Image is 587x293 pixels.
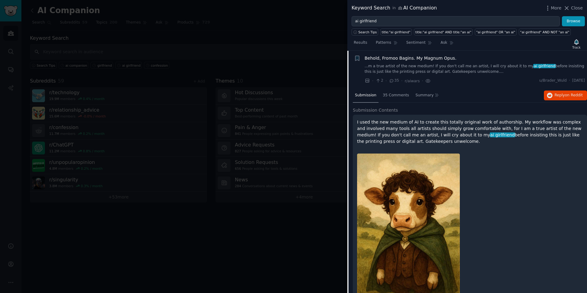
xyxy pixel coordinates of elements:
span: ai girlfriend [490,132,515,137]
span: Ask [441,40,447,46]
div: Keyword Search AI Companion [352,4,437,12]
button: Search Tips [352,28,378,35]
span: Sentiment [406,40,426,46]
span: Submission Contents [353,107,398,113]
a: title:"ai girlfriend" [380,28,412,35]
a: "ai girlfriend" OR "an ai" [475,28,517,35]
span: Results [354,40,367,46]
span: · [372,78,373,84]
span: u/Brader_Wuld [539,78,567,83]
span: Patterns [376,40,391,46]
a: "ai girlfriend" AND NOT "an ai" [519,28,571,35]
button: Track [570,38,583,50]
span: in [392,6,396,11]
button: Replyon Reddit [544,91,587,100]
span: r/aiwars [405,79,420,83]
a: Behold, Fromoo Bagins. My Magnum Opus. [365,55,456,61]
input: Try a keyword related to your business [352,16,560,27]
a: ...m a true artist of the new medium! If you don't call me an artist, I will cry about it to myai... [365,64,585,74]
span: · [569,78,570,83]
span: Submission [355,93,376,98]
div: title:"ai girlfriend" AND title:"an ai" [415,30,471,34]
span: 35 [389,78,399,83]
span: · [401,78,402,84]
button: Close [563,5,583,11]
span: · [422,78,423,84]
span: · [386,78,387,84]
span: Summary [415,93,434,98]
span: Close [571,5,583,11]
span: 2 [375,78,383,83]
a: Results [352,38,369,50]
span: Search Tips [358,30,377,34]
span: Reply [555,93,583,98]
a: title:"ai girlfriend" AND title:"an ai" [414,28,473,35]
div: "ai girlfriend" OR "an ai" [476,30,515,34]
a: Sentiment [404,38,434,50]
div: Track [572,45,581,50]
span: [DATE] [572,78,585,83]
div: title:"ai girlfriend" [382,30,411,34]
a: Ask [438,38,456,50]
span: on Reddit [565,93,583,97]
button: Browse [562,16,585,27]
span: 35 Comments [383,93,409,98]
p: I used the new medium of AI to create this totally original work of authorship. My workflow was c... [357,119,583,145]
a: Patterns [374,38,400,50]
button: More [545,5,562,11]
span: ai girlfriend [533,64,556,68]
span: More [551,5,562,11]
div: "ai girlfriend" AND NOT "an ai" [520,30,569,34]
